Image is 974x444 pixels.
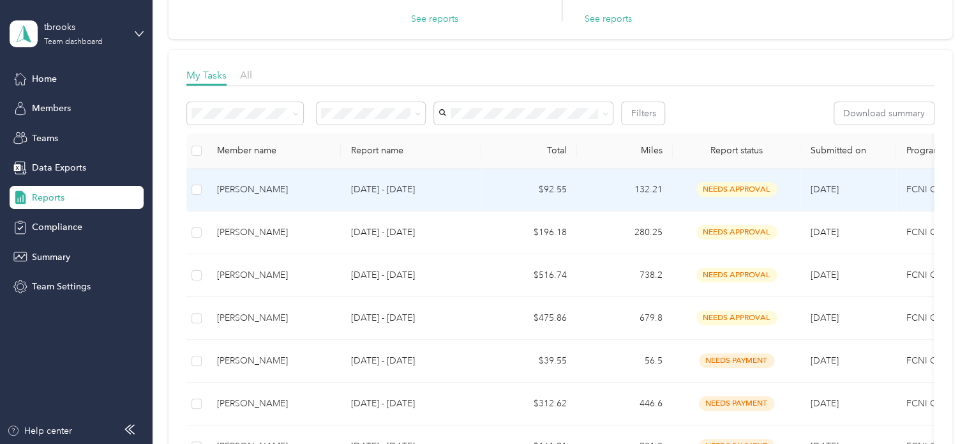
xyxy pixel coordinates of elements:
td: $196.18 [481,211,577,254]
span: Report status [683,145,790,156]
div: Team dashboard [44,38,103,46]
button: See reports [585,12,632,26]
td: 738.2 [577,254,673,297]
span: Data Exports [32,161,86,174]
div: Miles [587,145,663,156]
div: [PERSON_NAME] [217,226,331,240]
span: All [240,69,252,81]
span: needs approval [696,225,777,240]
p: [DATE] - [DATE] [351,397,471,411]
span: needs approval [696,182,777,197]
span: Summary [32,250,70,264]
span: [DATE] [811,184,839,195]
td: $516.74 [481,254,577,297]
td: $475.86 [481,297,577,340]
p: [DATE] - [DATE] [351,311,471,325]
p: [DATE] - [DATE] [351,183,471,197]
td: 56.5 [577,340,673,383]
span: Team Settings [32,280,91,293]
th: Report name [341,134,481,169]
th: Member name [207,134,341,169]
td: $39.55 [481,340,577,383]
div: [PERSON_NAME] [217,397,331,411]
p: [DATE] - [DATE] [351,226,471,240]
span: [DATE] [811,270,839,280]
span: [DATE] [811,398,839,409]
button: See reports [411,12,458,26]
td: 280.25 [577,211,673,254]
div: Total [491,145,567,156]
div: [PERSON_NAME] [217,183,331,197]
p: [DATE] - [DATE] [351,354,471,368]
th: Submitted on [800,134,896,169]
span: needs approval [696,268,777,282]
td: $92.55 [481,169,577,211]
span: needs payment [699,353,774,368]
span: My Tasks [186,69,227,81]
span: [DATE] [811,227,839,238]
td: 132.21 [577,169,673,211]
div: tbrooks [44,20,124,34]
button: Help center [7,424,72,438]
span: Home [32,72,57,86]
span: Compliance [32,220,82,234]
iframe: Everlance-gr Chat Button Frame [903,372,974,444]
div: [PERSON_NAME] [217,311,331,325]
span: Reports [32,191,64,204]
p: [DATE] - [DATE] [351,268,471,282]
div: [PERSON_NAME] [217,268,331,282]
span: Members [32,102,71,115]
div: [PERSON_NAME] [217,354,331,368]
div: Member name [217,145,331,156]
td: 446.6 [577,383,673,425]
span: Teams [32,132,58,145]
span: [DATE] [811,355,839,366]
span: [DATE] [811,312,839,323]
td: $312.62 [481,383,577,425]
span: needs payment [699,396,774,411]
button: Download summary [834,102,934,125]
span: needs approval [696,310,777,325]
td: 679.8 [577,297,673,340]
button: Filters [622,102,664,125]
